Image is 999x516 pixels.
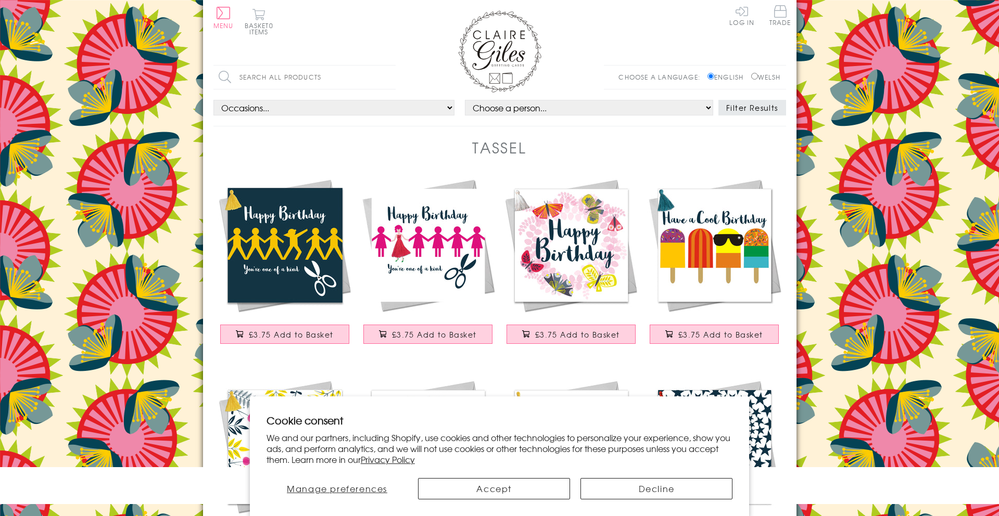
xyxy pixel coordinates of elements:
[357,174,500,354] a: Birthday Card, Paperchain Girls, Embellished with a colourful tassel £3.75 Add to Basket
[245,8,273,35] button: Basket0 items
[500,174,643,354] a: Birthday Card, Butterfly Wreath, Embellished with a colourful tassel £3.75 Add to Basket
[751,72,781,82] label: Welsh
[507,325,636,344] button: £3.75 Add to Basket
[267,478,408,499] button: Manage preferences
[213,7,234,29] button: Menu
[650,325,779,344] button: £3.75 Add to Basket
[458,10,541,93] img: Claire Giles Greetings Cards
[267,432,733,465] p: We and our partners, including Shopify, use cookies and other technologies to personalize your ex...
[678,329,763,340] span: £3.75 Add to Basket
[213,21,234,30] span: Menu
[618,72,705,82] p: Choose a language:
[580,478,732,499] button: Decline
[769,5,791,25] span: Trade
[287,482,387,495] span: Manage preferences
[718,100,786,115] button: Filter Results
[213,174,357,317] img: Birthday Card, Dab Man, One of a Kind, Embellished with a colourful tassel
[392,329,477,340] span: £3.75 Add to Basket
[769,5,791,28] a: Trade
[363,325,492,344] button: £3.75 Add to Basket
[357,174,500,317] img: Birthday Card, Paperchain Girls, Embellished with a colourful tassel
[472,137,527,158] h1: Tassel
[213,174,357,354] a: Birthday Card, Dab Man, One of a Kind, Embellished with a colourful tassel £3.75 Add to Basket
[535,329,620,340] span: £3.75 Add to Basket
[249,329,334,340] span: £3.75 Add to Basket
[249,21,273,36] span: 0 items
[643,174,786,354] a: Birthday Card, Ice Lollies, Cool Birthday, Embellished with a colourful tassel £3.75 Add to Basket
[707,72,749,82] label: English
[729,5,754,25] a: Log In
[220,325,349,344] button: £3.75 Add to Basket
[643,174,786,317] img: Birthday Card, Ice Lollies, Cool Birthday, Embellished with a colourful tassel
[707,73,714,80] input: English
[418,478,570,499] button: Accept
[500,174,643,317] img: Birthday Card, Butterfly Wreath, Embellished with a colourful tassel
[385,66,396,89] input: Search
[751,73,758,80] input: Welsh
[213,66,396,89] input: Search all products
[361,453,415,466] a: Privacy Policy
[267,413,733,428] h2: Cookie consent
